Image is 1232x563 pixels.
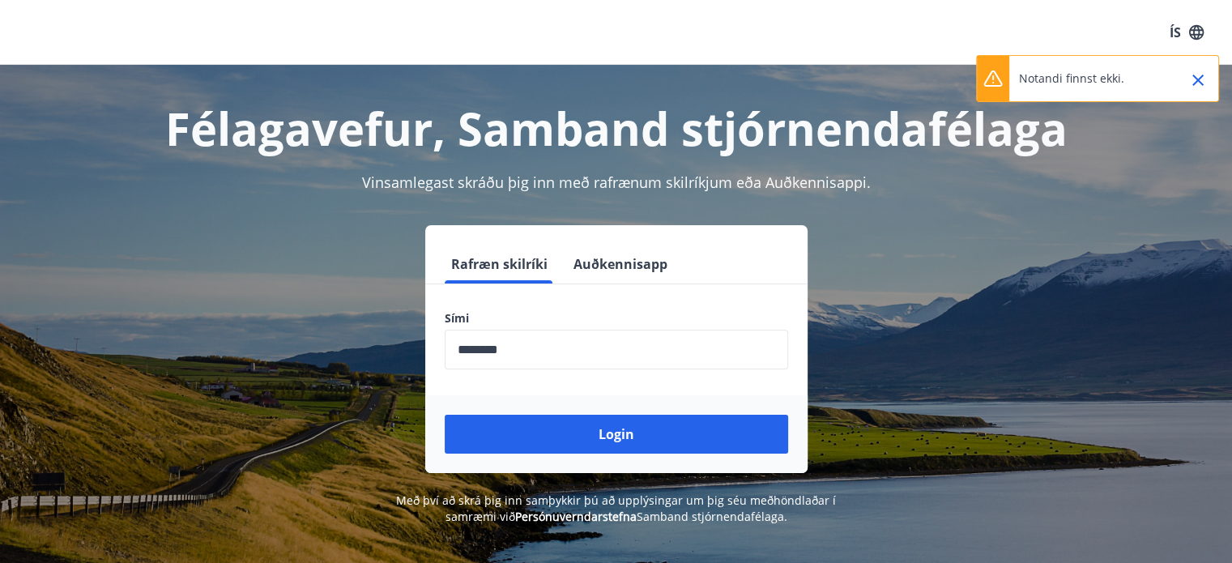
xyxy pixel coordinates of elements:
button: ÍS [1161,18,1213,47]
h1: Félagavefur, Samband stjórnendafélaga [53,97,1180,159]
label: Sími [445,310,788,326]
button: Rafræn skilríki [445,245,554,284]
p: Notandi finnst ekki. [1019,70,1124,87]
span: Vinsamlegast skráðu þig inn með rafrænum skilríkjum eða Auðkennisappi. [362,173,871,192]
button: Close [1184,66,1212,94]
a: Persónuverndarstefna [515,509,637,524]
span: Með því að skrá þig inn samþykkir þú að upplýsingar um þig séu meðhöndlaðar í samræmi við Samband... [396,493,836,524]
button: Login [445,415,788,454]
button: Auðkennisapp [567,245,674,284]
